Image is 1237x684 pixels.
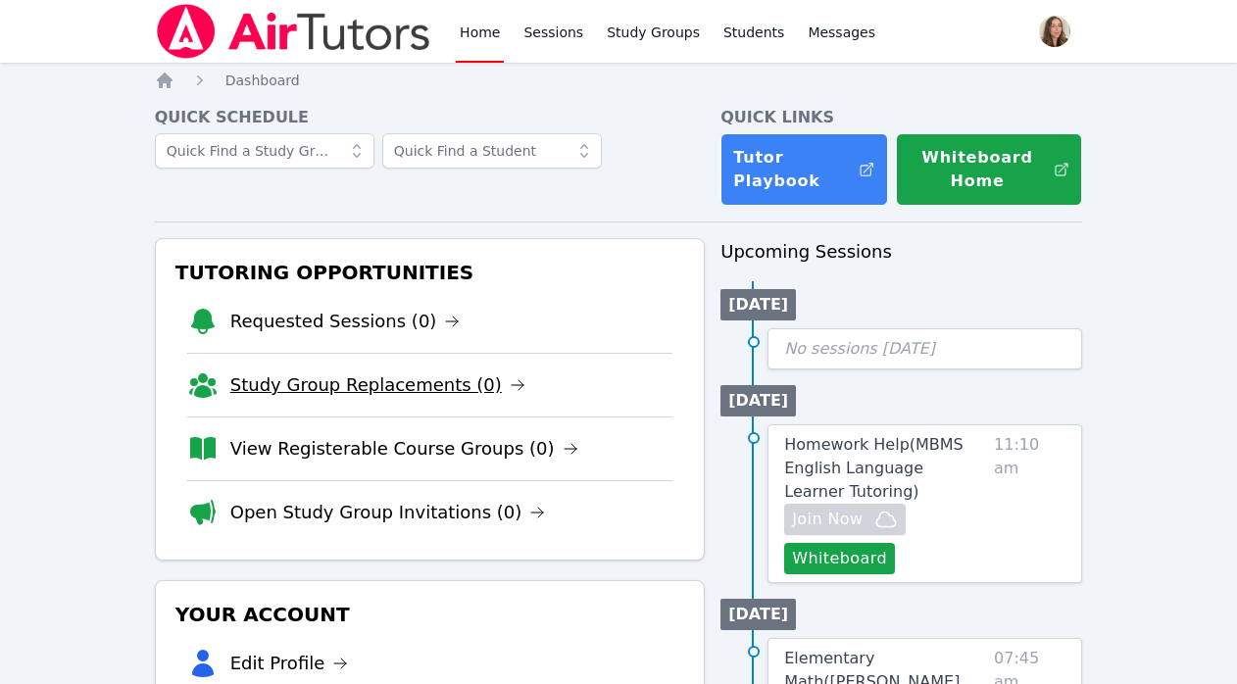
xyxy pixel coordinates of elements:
[230,308,461,335] a: Requested Sessions (0)
[784,504,906,535] button: Join Now
[720,385,796,416] li: [DATE]
[155,71,1083,90] nav: Breadcrumb
[155,106,706,129] h4: Quick Schedule
[784,433,986,504] a: Homework Help(MBMS English Language Learner Tutoring)
[792,508,863,531] span: Join Now
[230,650,349,677] a: Edit Profile
[720,289,796,320] li: [DATE]
[720,599,796,630] li: [DATE]
[225,71,300,90] a: Dashboard
[720,133,888,206] a: Tutor Playbook
[896,133,1082,206] button: Whiteboard Home
[172,255,689,290] h3: Tutoring Opportunities
[230,499,546,526] a: Open Study Group Invitations (0)
[784,435,964,501] span: Homework Help ( MBMS English Language Learner Tutoring )
[225,73,300,88] span: Dashboard
[230,435,578,463] a: View Registerable Course Groups (0)
[720,106,1082,129] h4: Quick Links
[155,133,374,169] input: Quick Find a Study Group
[172,597,689,632] h3: Your Account
[994,433,1065,574] span: 11:10 am
[155,4,432,59] img: Air Tutors
[720,238,1082,266] h3: Upcoming Sessions
[382,133,602,169] input: Quick Find a Student
[784,339,935,358] span: No sessions [DATE]
[784,543,895,574] button: Whiteboard
[230,371,525,399] a: Study Group Replacements (0)
[808,23,875,42] span: Messages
